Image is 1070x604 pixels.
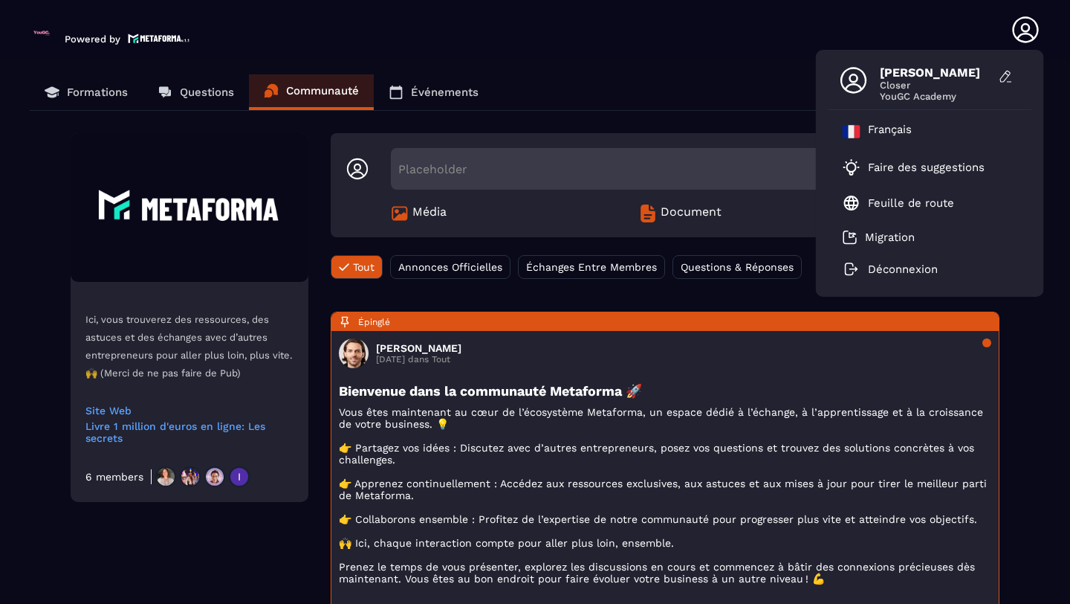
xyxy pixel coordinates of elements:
span: Tout [353,261,374,273]
a: Migration [843,230,915,245]
h3: Bienvenue dans la communauté Metaforma 🚀 [339,383,991,399]
p: Ici, vous trouverez des ressources, des astuces et des échanges avec d’autres entrepreneurs pour ... [85,311,294,382]
p: Vous êtes maintenant au cœur de l’écosystème Metaforma, un espace dédié à l’échange, à l’apprenti... [339,406,991,585]
div: Placeholder [391,148,985,190]
span: Échanges Entre Membres [526,261,657,273]
img: logo [128,32,190,45]
h3: [PERSON_NAME] [376,342,461,354]
p: [DATE] dans Tout [376,354,461,364]
span: [PERSON_NAME] [880,65,991,80]
a: Faire des suggestions [843,158,999,176]
p: Déconnexion [868,263,938,276]
a: Feuille de route [843,194,954,212]
p: Powered by [65,33,120,45]
p: Français [868,123,912,141]
p: Migration [865,231,915,244]
span: Média [412,205,447,222]
a: Événements [374,74,493,110]
div: 6 members [85,471,143,483]
img: logo-branding [30,21,53,45]
img: Community background [71,133,308,282]
span: YouGC Academy [880,91,991,102]
span: Document [661,205,722,222]
img: https://production-metaforma-bucket.s3.fr-par.scw.cloud/production-metaforma-bucket/users/June202... [180,466,201,487]
p: Événements [411,86,479,99]
p: Formations [67,86,128,99]
a: Livre 1 million d'euros en ligne: Les secrets [85,420,294,444]
span: Questions & Réponses [681,261,794,273]
span: Closer [880,80,991,91]
p: Communauté [286,84,359,97]
a: Communauté [249,74,374,110]
p: Questions [180,86,234,99]
span: Épinglé [358,317,390,327]
p: Faire des suggestions [868,161,985,174]
a: Questions [143,74,249,110]
a: Site Web [85,405,294,417]
a: Formations [30,74,143,110]
img: https://production-metaforma-bucket.s3.fr-par.scw.cloud/production-metaforma-bucket/users/July202... [204,466,225,487]
img: https://production-metaforma-bucket.s3.fr-par.scw.cloud/production-metaforma-bucket/users/Septemb... [229,466,250,487]
img: https://production-metaforma-bucket.s3.fr-par.scw.cloud/production-metaforma-bucket/users/July202... [155,466,176,487]
p: Feuille de route [868,196,954,210]
span: Annonces Officielles [398,261,502,273]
